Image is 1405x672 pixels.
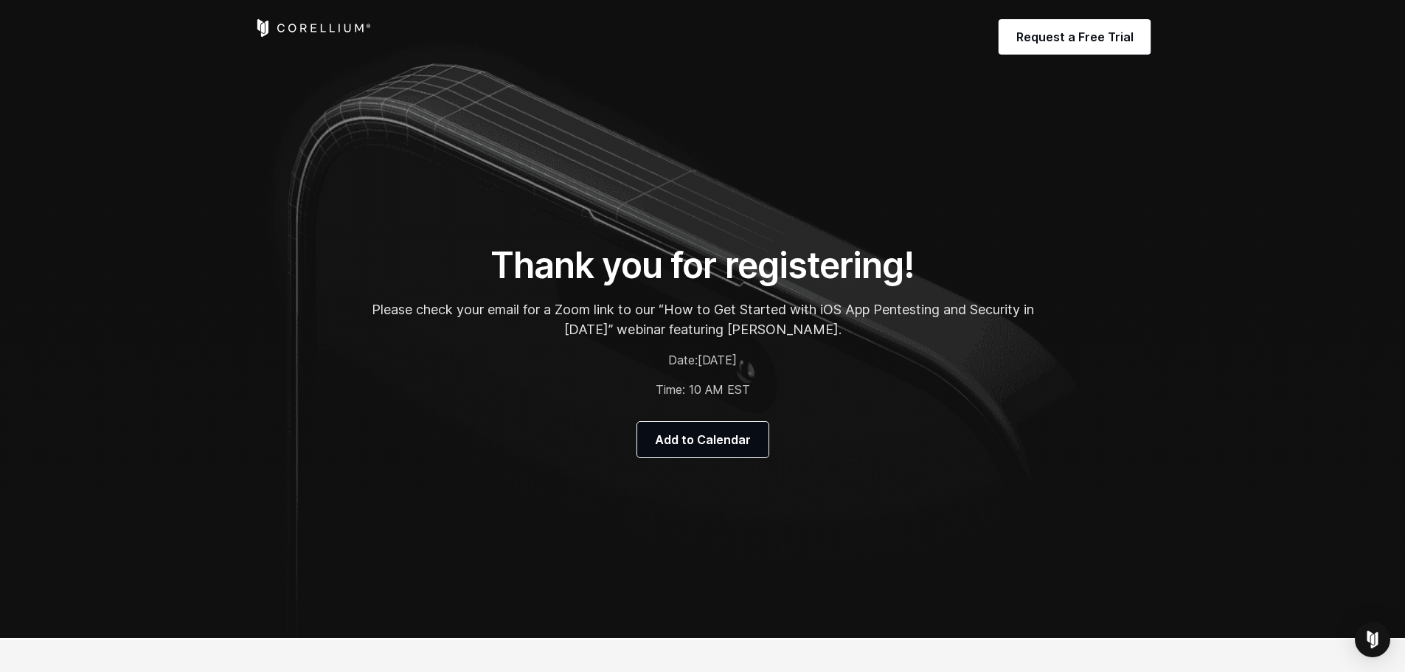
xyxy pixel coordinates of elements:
div: Open Intercom Messenger [1355,622,1390,657]
p: Please check your email for a Zoom link to our “How to Get Started with iOS App Pentesting and Se... [371,299,1035,339]
span: [DATE] [698,353,737,367]
p: Time: 10 AM EST [371,381,1035,398]
span: Add to Calendar [655,431,751,448]
p: Date: [371,351,1035,369]
a: Corellium Home [254,19,372,37]
h1: Thank you for registering! [371,243,1035,288]
a: Add to Calendar [637,422,769,457]
span: Request a Free Trial [1016,28,1134,46]
a: Request a Free Trial [999,19,1151,55]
